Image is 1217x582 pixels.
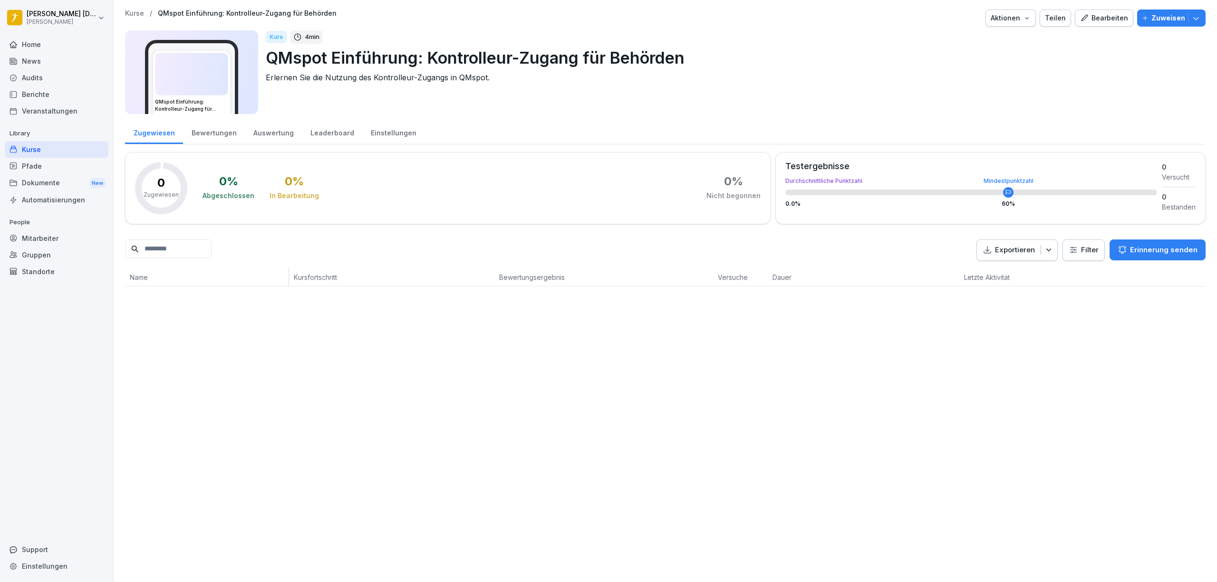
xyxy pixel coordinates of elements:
[125,10,144,18] a: Kurse
[27,19,96,25] p: [PERSON_NAME]
[5,263,108,280] a: Standorte
[183,120,245,144] a: Bewertungen
[155,98,228,113] h3: QMspot Einführung: Kontrolleur-Zugang für Behörden
[302,120,362,144] a: Leaderboard
[266,31,287,43] div: Kurs
[5,69,108,86] a: Audits
[305,32,319,42] p: 4 min
[1045,13,1066,23] div: Teilen
[5,174,108,192] div: Dokumente
[5,103,108,119] a: Veranstaltungen
[266,72,1198,83] p: Erlernen Sie die Nutzung des Kontrolleur-Zugangs in QMspot.
[150,10,152,18] p: /
[1162,172,1196,182] div: Versucht
[89,178,106,189] div: New
[964,272,1057,282] p: Letzte Aktivität
[976,239,1058,261] button: Exportieren
[270,191,319,200] div: In Bearbeitung
[1130,245,1198,255] p: Erinnerung senden
[245,120,302,144] a: Auswertung
[5,141,108,158] a: Kurse
[499,272,708,282] p: Bewertungsergebnis
[724,176,743,187] div: 0 %
[5,541,108,558] div: Support
[5,36,108,53] a: Home
[785,178,1157,184] div: Durchschnittliche Punktzahl
[219,176,238,187] div: 0 %
[5,215,108,230] p: People
[5,86,108,103] a: Berichte
[1110,239,1206,260] button: Erinnerung senden
[294,272,490,282] p: Kursfortschritt
[1063,240,1104,260] button: Filter
[991,13,1031,23] div: Aktionen
[5,558,108,574] a: Einstellungen
[125,120,183,144] a: Zugewiesen
[995,245,1035,256] p: Exportieren
[785,201,1157,207] div: 0.0 %
[1080,13,1128,23] div: Bearbeiten
[1040,10,1071,27] button: Teilen
[203,191,254,200] div: Abgeschlossen
[1162,162,1196,172] div: 0
[5,53,108,69] a: News
[5,126,108,141] p: Library
[985,10,1036,27] button: Aktionen
[1075,10,1133,27] button: Bearbeiten
[773,272,831,282] p: Dauer
[158,10,337,18] a: QMspot Einführung: Kontrolleur-Zugang für Behörden
[5,191,108,208] a: Automatisierungen
[5,247,108,263] a: Gruppen
[266,46,1198,70] p: QMspot Einführung: Kontrolleur-Zugang für Behörden
[130,272,284,282] p: Name
[362,120,425,144] a: Einstellungen
[984,178,1033,184] div: Mindestpunktzahl
[157,177,165,189] p: 0
[1162,192,1196,202] div: 0
[5,174,108,192] a: DokumenteNew
[1069,245,1099,255] div: Filter
[706,191,761,200] div: Nicht begonnen
[1151,13,1185,23] p: Zuweisen
[718,272,763,282] p: Versuche
[1162,202,1196,212] div: Bestanden
[1002,201,1015,207] div: 60 %
[285,176,304,187] div: 0 %
[785,162,1157,171] div: Testergebnisse
[27,10,96,18] p: [PERSON_NAME] [DEMOGRAPHIC_DATA]
[1137,10,1206,27] button: Zuweisen
[5,230,108,247] a: Mitarbeiter
[144,191,179,199] p: Zugewiesen
[5,158,108,174] a: Pfade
